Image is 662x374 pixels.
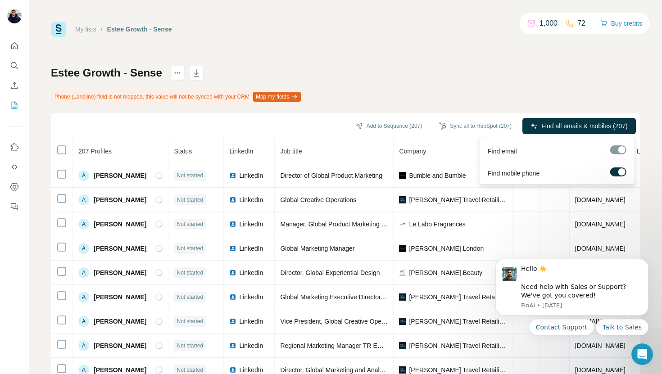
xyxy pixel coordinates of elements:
span: Find email [488,147,517,156]
button: Search [7,58,22,74]
button: Feedback [7,198,22,215]
img: LinkedIn logo [229,293,236,301]
span: [PERSON_NAME] Travel Retailing EMEA [409,317,507,326]
span: [DOMAIN_NAME] [575,245,626,252]
li: / [101,25,103,34]
span: Not started [177,220,203,228]
div: A [78,170,89,181]
span: Landline [637,148,661,155]
span: Job title [280,148,302,155]
span: LinkedIn [239,244,263,253]
div: Phone (Landline) field is not mapped, this value will not be synced with your CRM [51,89,303,104]
div: A [78,243,89,254]
img: company-logo [399,318,406,325]
span: Not started [177,317,203,325]
h1: Estee Growth - Sense [51,66,162,80]
span: [PERSON_NAME] London [409,244,484,253]
button: Buy credits [600,17,642,30]
img: company-logo [399,366,406,374]
div: A [78,194,89,205]
button: Use Surfe on LinkedIn [7,139,22,155]
span: LinkedIn [239,293,263,302]
img: LinkedIn logo [229,342,236,349]
span: [DOMAIN_NAME] [575,221,626,228]
img: LinkedIn logo [229,318,236,325]
button: Dashboard [7,179,22,195]
span: 207 Profiles [78,148,112,155]
div: A [78,219,89,230]
img: LinkedIn logo [229,221,236,228]
div: A [78,340,89,351]
span: [PERSON_NAME] [94,317,146,326]
span: Le Labo Fragrances [409,220,465,229]
span: LinkedIn [239,341,263,350]
span: LinkedIn [239,220,263,229]
span: Status [174,148,192,155]
span: Bumble and Bumble [409,171,466,180]
button: Sync all to HubSpot (207) [433,119,518,133]
span: [PERSON_NAME] Travel Retailing EMEA [409,341,507,350]
img: LinkedIn logo [229,245,236,252]
p: 1,000 [540,18,558,29]
span: [PERSON_NAME] [94,268,146,277]
iframe: Intercom live chat [631,343,653,365]
div: A [78,316,89,327]
div: Estee Growth - Sense [107,25,172,34]
button: Use Surfe API [7,159,22,175]
img: LinkedIn logo [229,366,236,374]
span: Find all emails & mobiles (207) [541,122,627,131]
span: Not started [177,244,203,252]
span: Manager, Global Product Marketing & Operations [280,221,418,228]
span: Director of Global Product Marketing [280,172,382,179]
span: [PERSON_NAME] Travel Retailing EMEA [409,195,507,204]
span: Not started [177,342,203,350]
img: company-logo [399,293,406,301]
span: Director, Global Marketing and Analytics l AVEDA [280,366,417,374]
span: LinkedIn [239,268,263,277]
span: Director, Global Experiential Design [280,269,380,276]
button: Enrich CSV [7,77,22,94]
button: Quick start [7,38,22,54]
span: Not started [177,293,203,301]
button: My lists [7,97,22,113]
span: [PERSON_NAME] [94,244,146,253]
iframe: Intercom notifications message [482,248,662,369]
span: LinkedIn [239,317,263,326]
span: LinkedIn [239,171,263,180]
span: Company [399,148,426,155]
span: [PERSON_NAME] Travel Retailing EMEA [409,293,507,302]
img: company-logo [399,196,406,203]
p: 72 [577,18,585,29]
span: Not started [177,366,203,374]
span: Find mobile phone [488,169,540,178]
img: LinkedIn logo [229,269,236,276]
button: Add to Sequence (207) [349,119,428,133]
span: [DOMAIN_NAME] [575,366,626,374]
span: Global Marketing Manager [280,245,354,252]
img: company-logo [399,342,406,349]
span: Regional Marketing Manager TR EMEA - [PERSON_NAME] London, Le Labo, [PERSON_NAME], EDPFM [280,342,578,349]
span: [PERSON_NAME] [94,341,146,350]
span: [PERSON_NAME] [94,195,146,204]
img: company-logo [399,172,406,179]
span: [PERSON_NAME] [94,171,146,180]
div: A [78,292,89,302]
button: Find all emails & mobiles (207) [522,118,636,134]
div: A [78,267,89,278]
span: [PERSON_NAME] Beauty [409,268,482,277]
img: Avatar [7,9,22,23]
button: Map my fields [253,92,301,102]
button: actions [170,66,185,80]
img: company-logo [399,245,406,252]
img: LinkedIn logo [229,172,236,179]
span: [DOMAIN_NAME] [575,196,626,203]
span: Not started [177,171,203,180]
span: LinkedIn [239,195,263,204]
